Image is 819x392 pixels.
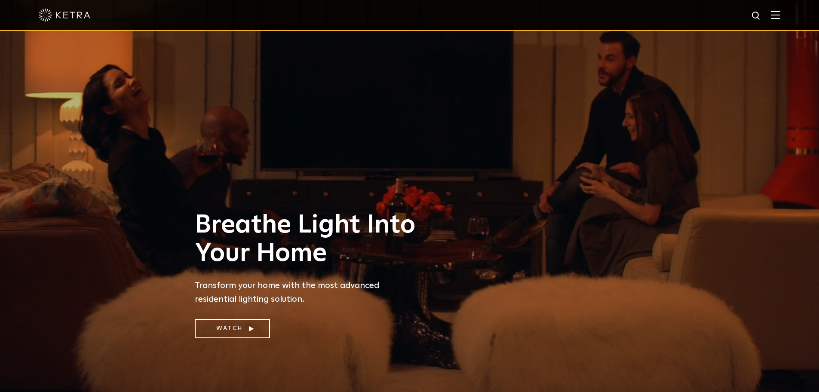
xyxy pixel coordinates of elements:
h1: Breathe Light Into Your Home [195,211,423,268]
img: search icon [751,11,762,21]
img: ketra-logo-2019-white [39,9,90,21]
img: Hamburger%20Nav.svg [771,11,780,19]
a: Watch [195,319,270,338]
p: Transform your home with the most advanced residential lighting solution. [195,279,423,306]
